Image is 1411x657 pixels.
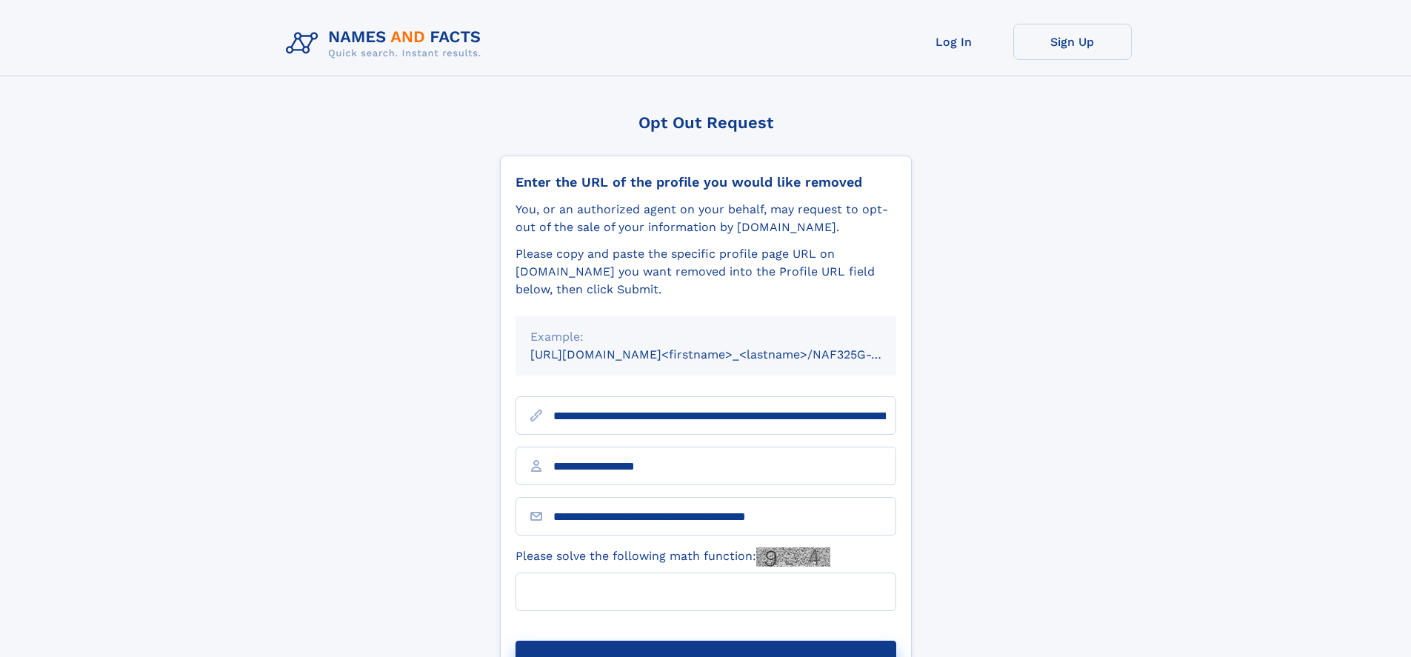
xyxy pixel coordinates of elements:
[500,113,912,132] div: Opt Out Request
[530,328,881,346] div: Example:
[895,24,1013,60] a: Log In
[516,201,896,236] div: You, or an authorized agent on your behalf, may request to opt-out of the sale of your informatio...
[1013,24,1132,60] a: Sign Up
[516,547,830,567] label: Please solve the following math function:
[530,347,924,361] small: [URL][DOMAIN_NAME]<firstname>_<lastname>/NAF325G-xxxxxxxx
[280,24,493,64] img: Logo Names and Facts
[516,245,896,299] div: Please copy and paste the specific profile page URL on [DOMAIN_NAME] you want removed into the Pr...
[516,174,896,190] div: Enter the URL of the profile you would like removed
